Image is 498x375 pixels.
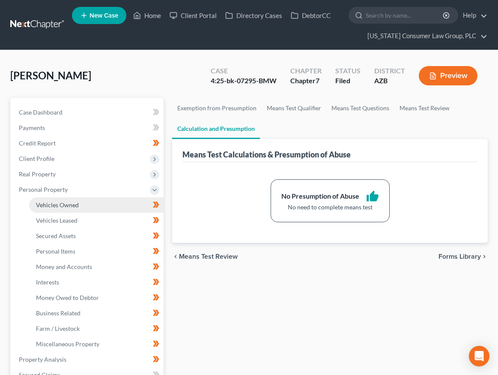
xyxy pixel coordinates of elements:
a: Calculation and Presumption [172,118,260,139]
span: Forms Library [438,253,481,260]
div: 4:25-bk-07295-BMW [211,76,277,86]
a: Miscellaneous Property [29,336,164,352]
span: Client Profile [19,155,54,162]
button: Preview [419,66,477,85]
span: Vehicles Owned [36,201,79,209]
span: Credit Report [19,139,56,147]
div: AZB [374,76,405,86]
div: Open Intercom Messenger [469,346,489,366]
span: Vehicles Leased [36,217,78,224]
span: Money and Accounts [36,263,92,270]
span: Farm / Livestock [36,325,80,332]
span: Case Dashboard [19,109,63,116]
span: Interests [36,278,59,286]
a: Property Analysis [12,352,164,367]
a: Vehicles Leased [29,213,164,228]
a: Credit Report [12,136,164,151]
span: Personal Items [36,248,75,255]
a: Help [459,8,487,23]
a: Vehicles Owned [29,197,164,213]
div: Chapter [290,66,322,76]
i: chevron_right [481,253,488,260]
a: Business Related [29,305,164,321]
a: Money and Accounts [29,259,164,275]
span: Means Test Review [179,253,238,260]
div: Means Test Calculations & Presumption of Abuse [182,149,351,160]
span: Miscellaneous Property [36,340,99,348]
div: Status [335,66,361,76]
a: Payments [12,120,164,136]
a: Client Portal [165,8,221,23]
a: [US_STATE] Consumer Law Group, PLC [363,28,487,44]
div: Filed [335,76,361,86]
button: Forms Library chevron_right [438,253,488,260]
span: Business Related [36,309,81,317]
a: Means Test Questions [326,98,394,118]
span: Personal Property [19,186,68,193]
input: Search by name... [366,7,444,23]
div: No need to complete means test [281,203,379,212]
div: Case [211,66,277,76]
span: Real Property [19,170,56,178]
div: No Presumption of Abuse [281,191,359,201]
a: DebtorCC [286,8,335,23]
a: Means Test Review [394,98,455,118]
a: Directory Cases [221,8,286,23]
i: chevron_left [172,253,179,260]
a: Personal Items [29,244,164,259]
span: Property Analysis [19,356,66,363]
button: chevron_left Means Test Review [172,253,238,260]
a: Secured Assets [29,228,164,244]
a: Interests [29,275,164,290]
span: Money Owed to Debtor [36,294,99,301]
i: thumb_up [366,190,379,203]
div: Chapter [290,76,322,86]
a: Exemption from Presumption [172,98,262,118]
a: Money Owed to Debtor [29,290,164,305]
span: [PERSON_NAME] [10,69,91,82]
a: Farm / Livestock [29,321,164,336]
span: Payments [19,124,45,131]
a: Home [129,8,165,23]
span: Secured Assets [36,232,76,239]
a: Means Test Qualifier [262,98,326,118]
span: New Case [89,12,118,19]
div: District [374,66,405,76]
a: Case Dashboard [12,105,164,120]
span: 7 [316,76,319,85]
